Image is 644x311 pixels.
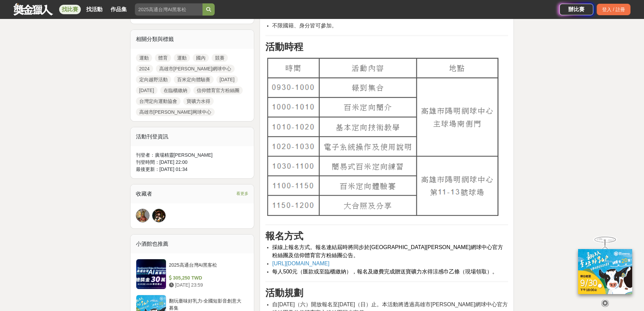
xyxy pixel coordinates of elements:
[155,54,171,62] a: 體育
[265,288,303,298] strong: 活動規劃
[152,209,165,222] img: Avatar
[272,261,329,266] a: [URL][DOMAIN_NAME]
[130,235,254,253] div: 小酒館也推薦
[136,54,152,62] a: 運動
[597,4,630,15] div: 登入 / 註冊
[59,5,81,14] a: 找比賽
[136,75,171,84] a: 定向越野活動
[272,23,337,28] span: 不限國籍、身分皆可參加。
[136,65,153,73] a: 2024
[169,274,246,282] div: 305,250 TWD
[236,190,248,197] span: 看更多
[152,209,166,222] a: Avatar
[216,75,238,84] a: [DATE]
[160,86,191,94] a: 在臨櫃繳納
[169,282,246,289] div: [DATE] 23:59
[265,57,501,219] img: 797eb167-5bc0-4911-8581-fe9f054dce06.png
[169,297,246,310] div: 翻玩臺味好乳力-全國短影音創意大募集
[108,5,129,14] a: 作品集
[84,5,105,14] a: 找活動
[136,166,249,173] div: 最後更新： [DATE] 01:34
[136,159,249,166] div: 刊登時間： [DATE] 22:00
[136,209,149,222] img: Avatar
[272,269,498,274] span: 每人500元（匯款或至臨櫃繳納），報名及繳費完成贈送寶礦力水得涼感巾乙條（現場領取）。
[136,97,181,105] a: 台灣定向運動協會
[174,54,190,62] a: 運動
[136,86,158,94] a: [DATE]
[135,3,202,16] input: 2025高通台灣AI黑客松
[193,54,209,62] a: 國內
[183,97,214,105] a: 寶礦力水得
[130,127,254,146] div: 活動刊登資訊
[136,191,152,197] span: 收藏者
[272,244,503,258] span: 採線上報名方式。報名連結屆時將同步於[GEOGRAPHIC_DATA][PERSON_NAME]網球中心官方粉絲團及信仰體育官方粉絲團公告。
[265,231,303,241] strong: 報名方式
[272,261,329,266] span: [URL][DOMAIN_NAME]
[212,54,228,62] a: 競賽
[265,42,303,52] strong: 活動時程
[578,249,632,294] img: ff197300-f8ee-455f-a0ae-06a3645bc375.jpg
[136,259,249,289] a: 2025高通台灣AI黑客松 305,250 TWD [DATE] 23:59
[174,75,214,84] a: 百米定向體驗賽
[559,4,593,15] a: 辦比賽
[169,262,246,274] div: 2025高通台灣AI黑客松
[130,30,254,49] div: 相關分類與標籤
[156,65,235,73] a: 高雄市[PERSON_NAME]網球中心
[193,86,243,94] a: 信仰體育官方粉絲團
[136,152,249,159] div: 刊登者： 廣場精靈[PERSON_NAME]
[136,108,215,116] a: 高雄市[PERSON_NAME]网球中心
